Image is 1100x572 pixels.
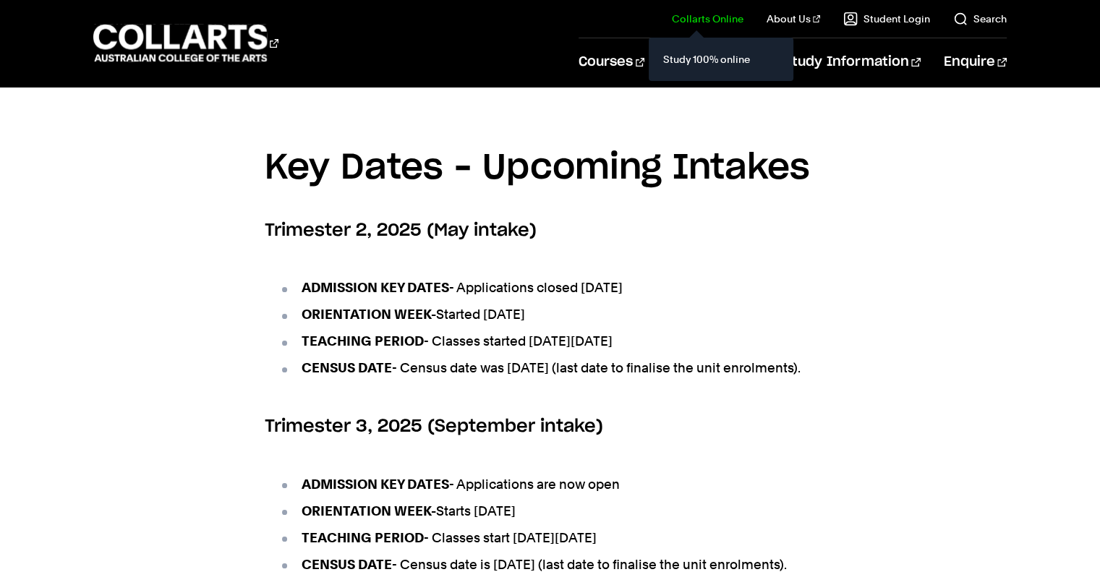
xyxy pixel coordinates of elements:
h6: Trimester 2, 2025 (May intake) [265,218,836,244]
li: Started [DATE] [279,304,836,325]
li: - Applications closed [DATE] [279,278,836,298]
h6: Trimester 3, 2025 (September intake) [265,414,836,440]
li: - Census date was [DATE] (last date to finalise the unit enrolments). [279,358,836,378]
strong: TEACHING PERIOD [302,530,424,545]
a: Study 100% online [660,49,782,69]
li: - Applications are now open [279,474,836,495]
strong: CENSUS DATE [302,360,392,375]
a: Search [953,12,1007,26]
strong: TEACHING PERIOD [302,333,424,349]
li: - Classes start [DATE][DATE] [279,528,836,548]
a: About Us [767,12,820,26]
a: Collarts Online [672,12,743,26]
a: Study Information [784,38,920,86]
a: Courses [579,38,644,86]
li: Starts [DATE] [279,501,836,521]
div: Go to homepage [93,22,278,64]
h3: Key Dates – Upcoming Intakes [265,141,836,197]
strong: ORIENTATION WEEK- [302,503,436,518]
strong: ADMISSION KEY DATES [302,477,449,492]
strong: CENSUS DATE [302,557,392,572]
strong: ORIENTATION WEEK- [302,307,436,322]
a: Student Login [843,12,930,26]
li: - Classes started [DATE][DATE] [279,331,836,351]
a: Enquire [944,38,1007,86]
strong: ADMISSION KEY DATES [302,280,449,295]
